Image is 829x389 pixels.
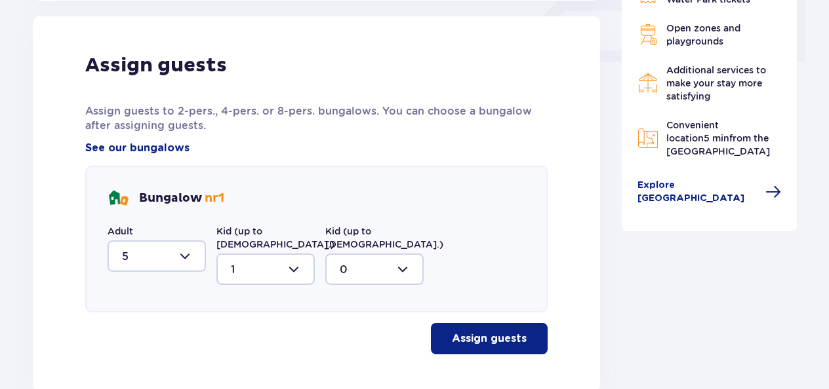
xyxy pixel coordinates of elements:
img: Map Icon [637,128,658,149]
p: Assign guests to 2-pers., 4-pers. or 8-pers. bungalows. You can choose a bungalow after assigning... [85,104,548,133]
p: Bungalow [139,191,224,206]
span: Convenient location from the [GEOGRAPHIC_DATA] [666,120,770,157]
img: Restaurant Icon [637,73,658,94]
span: Additional services to make your stay more satisfying [666,65,766,102]
label: Kid (up to [DEMOGRAPHIC_DATA].) [216,225,334,251]
p: Assign guests [85,53,227,78]
p: Assign guests [452,331,527,346]
span: Explore [GEOGRAPHIC_DATA] [637,179,758,205]
img: bungalows Icon [108,188,129,209]
span: nr 1 [205,191,224,206]
img: Grill Icon [637,24,658,45]
span: 5 min [704,133,729,143]
label: Kid (up to [DEMOGRAPHIC_DATA].) [325,225,443,251]
a: See our bungalows [85,141,190,155]
span: Open zones and playgrounds [666,23,740,46]
label: Adult [108,225,133,238]
button: Assign guests [431,323,548,354]
a: Explore [GEOGRAPHIC_DATA] [637,179,782,205]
